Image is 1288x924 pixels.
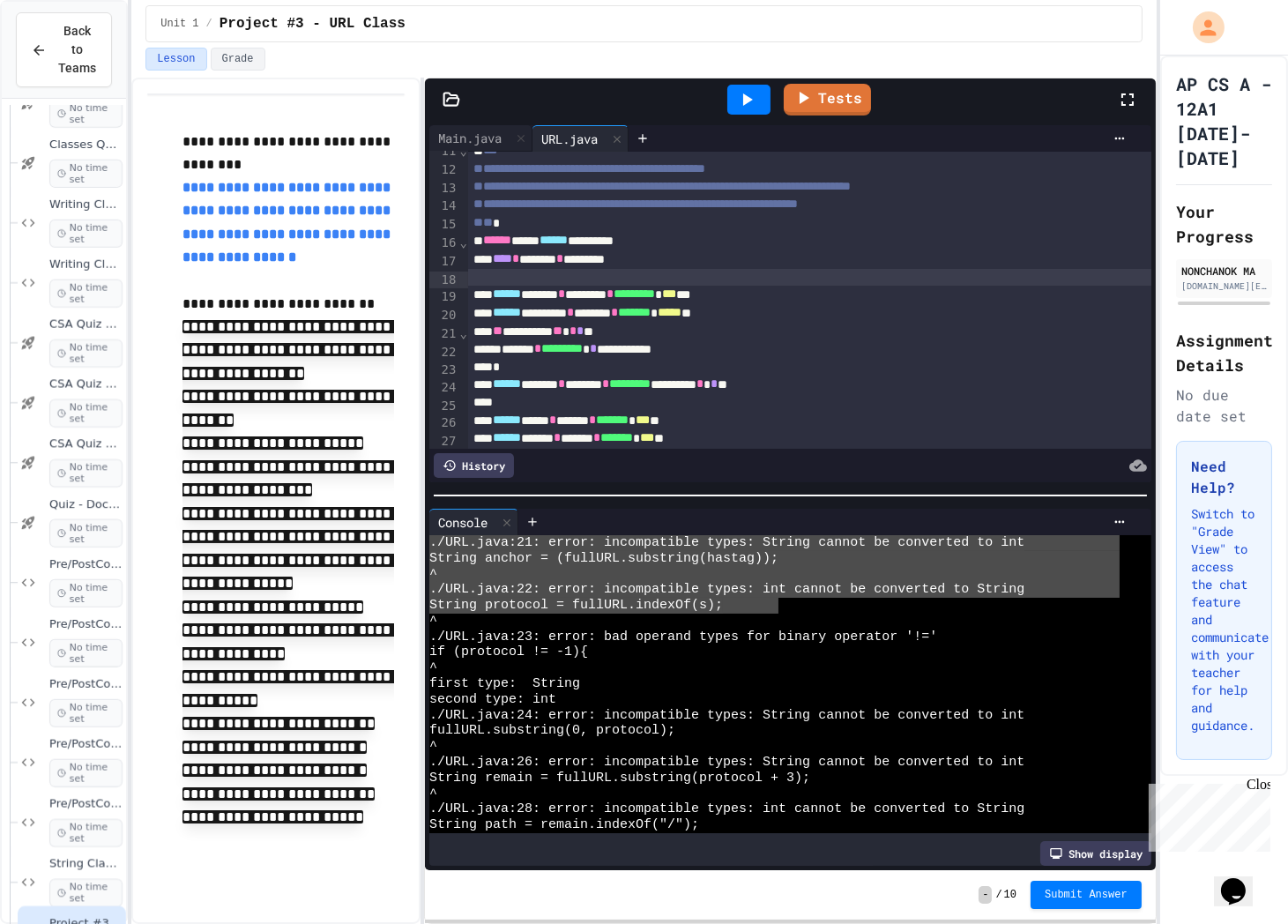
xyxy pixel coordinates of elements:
span: No time set [49,399,123,428]
div: 17 [429,253,458,272]
button: Grade [211,48,265,71]
div: 11 [429,143,458,161]
span: No time set [49,819,123,847]
div: Main.java [429,125,532,152]
span: No time set [49,100,123,128]
div: 23 [429,361,458,379]
span: String path = remain.indexOf("/"); [429,817,699,833]
span: String anchor = (fullURL.substring(hastag)); [429,551,778,567]
span: No time set [49,879,123,907]
span: Unit 1 [160,17,198,31]
h1: AP CS A - 12A1 [DATE]-[DATE] [1176,71,1272,170]
span: second type: int [429,692,556,708]
span: No time set [49,220,123,248]
span: Project #3 - URL Class [220,13,406,34]
div: Main.java [429,129,510,147]
div: 25 [429,398,458,415]
span: fullURL.substring(0, protocol); [429,723,675,739]
span: Pre/PostConditions #2 [49,617,123,632]
h2: Your Progress [1176,199,1272,249]
span: ^ [429,739,437,755]
span: / [995,888,1001,902]
div: 26 [429,414,458,433]
span: ./URL.java:21: error: incompatible types: String cannot be converted to int [429,535,1024,551]
span: ./URL.java:24: error: incompatible types: String cannot be converted to int [429,708,1024,724]
div: NONCHANOK MA [1181,263,1267,279]
span: ^ [429,660,437,676]
div: 18 [429,272,458,289]
span: CSA Quiz #3: Mutator Methods [49,437,123,452]
span: No time set [49,639,123,667]
span: String Class Review #1 [49,857,123,872]
span: No time set [49,160,123,188]
span: ./URL.java:22: error: incompatible types: int cannot be converted to String [429,582,1024,598]
span: CSA Quiz #2: Accessor Methods [49,377,123,392]
div: 27 [429,433,458,451]
div: 12 [429,161,458,180]
span: No time set [49,759,123,787]
div: 22 [429,344,458,362]
span: ^ [429,786,437,802]
div: 19 [429,288,458,307]
span: Fold line [458,144,467,158]
span: 10 [1004,888,1016,902]
div: 13 [429,180,458,198]
div: Chat with us now!Close [7,7,122,112]
span: CSA Quiz #1: Attributes [49,317,123,332]
div: URL.java [532,130,607,148]
span: Pre/PostConditions #4 [49,737,123,752]
span: Pre/PostConditions #1 [49,557,123,572]
span: ./URL.java:28: error: incompatible types: int cannot be converted to String [429,801,1024,817]
div: 21 [429,325,458,344]
span: ^ [429,614,437,630]
div: 14 [429,197,458,216]
div: 15 [429,216,458,235]
span: Writing Classes #2 - Cat [49,257,123,272]
span: String remain = fullURL.substring(protocol + 3); [429,771,810,786]
p: Switch to "Grade View" to access the chat feature and communicate with your teacher for help and ... [1191,505,1257,734]
a: Tests [784,84,871,115]
span: if (protocol != -1){ [429,645,588,660]
span: No time set [49,519,123,548]
div: Show display [1040,841,1151,866]
span: - [979,886,992,904]
span: No time set [49,699,123,727]
div: No due date set [1176,384,1272,427]
span: ./URL.java:26: error: incompatible types: String cannot be converted to int [429,755,1024,771]
div: 24 [429,379,458,398]
button: Lesson [145,48,206,71]
span: No time set [49,339,123,368]
h2: Assignment Details [1176,328,1272,377]
span: No time set [49,459,123,488]
span: Pre/PostConditions #5 [49,797,123,812]
button: Back to Teams [16,12,112,87]
div: [DOMAIN_NAME][EMAIL_ADDRESS][DOMAIN_NAME] [1181,279,1267,293]
span: ^ [429,567,437,583]
span: Classes Quiz #4 - Accessors and Mutators [49,138,123,153]
span: Back to Teams [57,22,97,78]
iframe: chat widget [1142,777,1270,852]
iframe: chat widget [1214,853,1270,906]
div: History [434,453,514,478]
div: 16 [429,235,458,253]
span: first type: String [429,676,580,692]
div: 20 [429,307,458,325]
span: No time set [49,579,123,607]
span: Fold line [458,326,467,340]
div: URL.java [532,125,629,152]
span: Pre/PostConditions #3 [49,677,123,692]
span: / [206,17,212,31]
div: Console [429,509,518,535]
span: Quiz - Documentation, Preconditions and Postconditions [49,497,123,512]
span: ./URL.java:23: error: bad operand types for binary operator '!=' [429,630,937,645]
h3: Need Help? [1191,456,1257,498]
span: Submit Answer [1045,888,1128,902]
span: No time set [49,279,123,308]
button: Submit Answer [1031,881,1142,909]
span: Writing Classes #1 - Duck [49,197,123,212]
div: Console [429,513,496,532]
span: String protocol = fullURL.indexOf(s); [429,598,723,614]
span: Fold line [458,235,467,250]
div: My Account [1174,7,1229,48]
